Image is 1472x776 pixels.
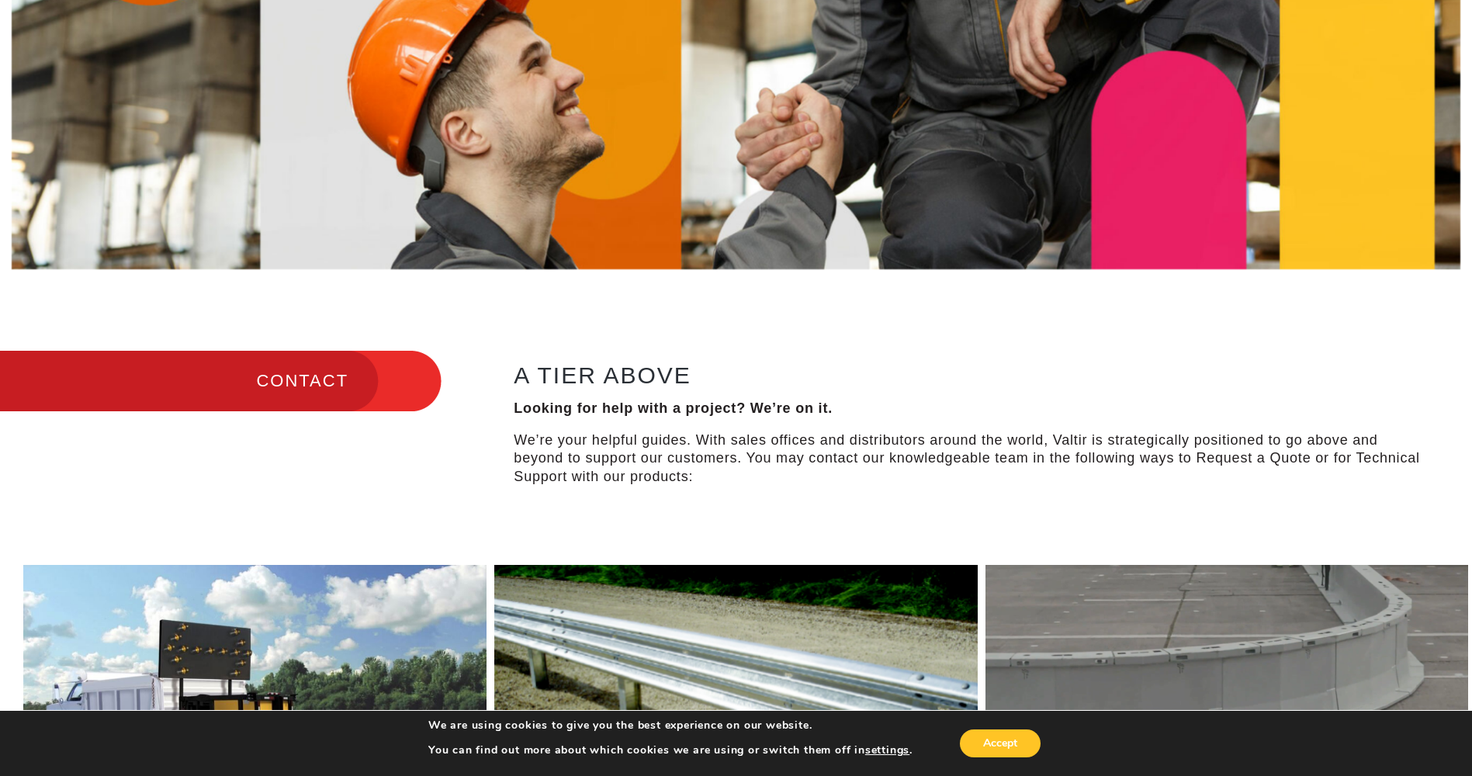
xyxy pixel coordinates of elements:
[428,719,913,733] p: We are using cookies to give you the best experience on our website.
[514,362,1430,388] h2: A TIER ABOVE
[865,743,909,757] button: settings
[514,431,1430,486] p: We’re your helpful guides. With sales offices and distributors around the world, Valtir is strate...
[514,400,833,416] strong: Looking for help with a project? We’re on it.
[428,743,913,757] p: You can find out more about which cookies we are using or switch them off in .
[960,729,1041,757] button: Accept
